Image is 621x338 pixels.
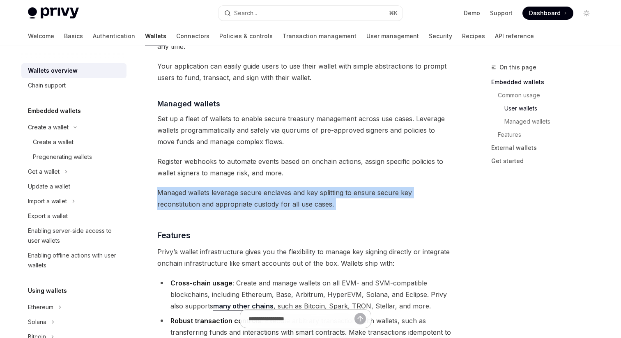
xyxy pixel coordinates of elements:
[21,63,126,78] a: Wallets overview
[28,226,122,246] div: Enabling server-side access to user wallets
[21,135,126,149] a: Create a wallet
[28,317,46,327] div: Solana
[491,154,600,168] a: Get started
[491,141,600,154] a: External wallets
[170,279,232,287] strong: Cross-chain usage
[28,211,68,221] div: Export a wallet
[157,187,453,210] span: Managed wallets leverage secure enclaves and key splitting to ensure secure key reconstitution an...
[33,152,92,162] div: Pregenerating wallets
[21,120,126,135] button: Toggle Create a wallet section
[491,89,600,102] a: Common usage
[28,7,79,19] img: light logo
[21,300,126,315] button: Toggle Ethereum section
[366,26,419,46] a: User management
[464,9,480,17] a: Demo
[21,164,126,179] button: Toggle Get a wallet section
[490,9,513,17] a: Support
[21,209,126,223] a: Export a wallet
[28,26,54,46] a: Welcome
[283,26,356,46] a: Transaction management
[28,182,70,191] div: Update a wallet
[234,8,257,18] div: Search...
[157,60,453,83] span: Your application can easily guide users to use their wallet with simple abstractions to prompt us...
[218,6,402,21] button: Open search
[213,302,274,310] a: many other chains
[64,26,83,46] a: Basics
[21,78,126,93] a: Chain support
[157,246,453,269] span: Privy’s wallet infrastructure gives you the flexibility to manage key signing directly or integra...
[28,106,81,116] h5: Embedded wallets
[491,76,600,89] a: Embedded wallets
[491,102,600,115] a: User wallets
[28,302,53,312] div: Ethereum
[389,10,398,16] span: ⌘ K
[21,179,126,194] a: Update a wallet
[28,66,78,76] div: Wallets overview
[28,286,67,296] h5: Using wallets
[495,26,534,46] a: API reference
[219,26,273,46] a: Policies & controls
[21,194,126,209] button: Toggle Import a wallet section
[21,149,126,164] a: Pregenerating wallets
[28,251,122,270] div: Enabling offline actions with user wallets
[491,128,600,141] a: Features
[33,137,74,147] div: Create a wallet
[529,9,561,17] span: Dashboard
[157,277,453,312] li: : Create and manage wallets on all EVM- and SVM-compatible blockchains, including Ethereum, Base,...
[157,98,220,109] span: Managed wallets
[248,310,354,328] input: Ask a question...
[462,26,485,46] a: Recipes
[176,26,209,46] a: Connectors
[93,26,135,46] a: Authentication
[28,80,66,90] div: Chain support
[21,223,126,248] a: Enabling server-side access to user wallets
[354,313,366,324] button: Send message
[499,62,536,72] span: On this page
[28,167,60,177] div: Get a wallet
[28,196,67,206] div: Import a wallet
[157,230,190,241] span: Features
[580,7,593,20] button: Toggle dark mode
[21,248,126,273] a: Enabling offline actions with user wallets
[28,122,69,132] div: Create a wallet
[157,113,453,147] span: Set up a fleet of wallets to enable secure treasury management across use cases. Leverage wallets...
[21,315,126,329] button: Toggle Solana section
[429,26,452,46] a: Security
[522,7,573,20] a: Dashboard
[491,115,600,128] a: Managed wallets
[157,156,453,179] span: Register webhooks to automate events based on onchain actions, assign specific policies to wallet...
[145,26,166,46] a: Wallets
